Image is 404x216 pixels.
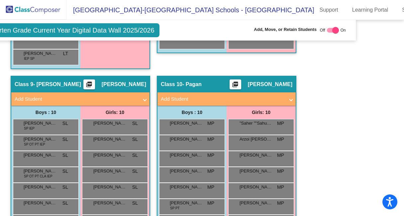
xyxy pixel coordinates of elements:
[132,136,138,143] span: SL
[24,152,57,159] span: [PERSON_NAME]
[182,81,202,88] span: - Pagan
[207,200,214,207] span: MP
[132,200,138,207] span: SL
[62,168,68,175] span: SL
[63,50,68,57] span: LT
[170,120,203,127] span: [PERSON_NAME]
[93,200,127,206] span: [PERSON_NAME]
[170,168,203,174] span: [PERSON_NAME]
[240,152,273,159] span: [PERSON_NAME]
[240,168,273,174] span: [PERSON_NAME]
[240,184,273,190] span: [PERSON_NAME]
[11,92,150,106] mat-expansion-panel-header: Add Student
[277,200,284,207] span: MP
[207,168,214,175] span: MP
[102,81,146,88] span: [PERSON_NAME]
[277,152,284,159] span: MP
[157,106,227,119] div: Boys : 10
[314,5,344,15] a: Support
[240,120,273,127] span: "Saher ""Sahu""" [PERSON_NAME]
[161,81,182,88] span: Class 10
[227,106,296,119] div: Girls: 10
[207,136,214,143] span: MP
[62,120,68,127] span: SL
[248,81,292,88] span: [PERSON_NAME]
[277,120,284,127] span: MP
[62,184,68,191] span: SL
[15,81,33,88] span: Class 9
[11,106,80,119] div: Boys : 10
[93,168,127,174] span: [PERSON_NAME]
[277,168,284,175] span: MP
[157,92,296,106] mat-expansion-panel-header: Add Student
[62,200,68,207] span: SL
[15,95,138,103] mat-panel-title: Add Student
[24,174,52,179] span: SP OT PT CLA IEP
[170,200,203,206] span: [PERSON_NAME]
[93,184,127,190] span: [PERSON_NAME]
[85,81,93,90] mat-icon: picture_as_pdf
[277,136,284,143] span: MP
[24,50,57,57] span: [PERSON_NAME]
[347,5,394,15] a: Learning Portal
[33,81,81,88] span: - [PERSON_NAME]
[132,152,138,159] span: SL
[24,184,57,190] span: [PERSON_NAME]
[240,136,273,143] span: Arzoi [PERSON_NAME]
[170,152,203,159] span: [PERSON_NAME]
[254,26,317,33] span: Add, Move, or Retain Students
[24,136,57,143] span: [PERSON_NAME]
[230,79,241,89] button: Print Students Details
[62,136,68,143] span: SL
[231,81,239,90] mat-icon: picture_as_pdf
[24,142,45,147] span: SP OT PT IEP
[132,168,138,175] span: SL
[161,95,284,103] mat-panel-title: Add Student
[24,200,57,206] span: [PERSON_NAME]
[24,126,35,131] span: SP IEP
[341,27,346,33] span: On
[170,206,180,211] span: SP PT
[24,168,57,174] span: [PERSON_NAME]
[93,152,127,159] span: [PERSON_NAME]
[83,79,95,89] button: Print Students Details
[320,27,325,33] span: Off
[66,5,314,15] span: [GEOGRAPHIC_DATA]-[GEOGRAPHIC_DATA] Schools - [GEOGRAPHIC_DATA]
[170,184,203,190] span: [PERSON_NAME]
[62,152,68,159] span: SL
[207,184,214,191] span: MP
[170,136,203,143] span: [PERSON_NAME]
[93,120,127,127] span: [PERSON_NAME]
[207,120,214,127] span: MP
[24,120,57,127] span: [PERSON_NAME]
[24,56,35,61] span: IEP SP
[240,200,273,206] span: [PERSON_NAME]
[132,184,138,191] span: SL
[80,106,150,119] div: Girls: 10
[207,152,214,159] span: MP
[277,184,284,191] span: MP
[132,120,138,127] span: SL
[93,136,127,143] span: [PERSON_NAME]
